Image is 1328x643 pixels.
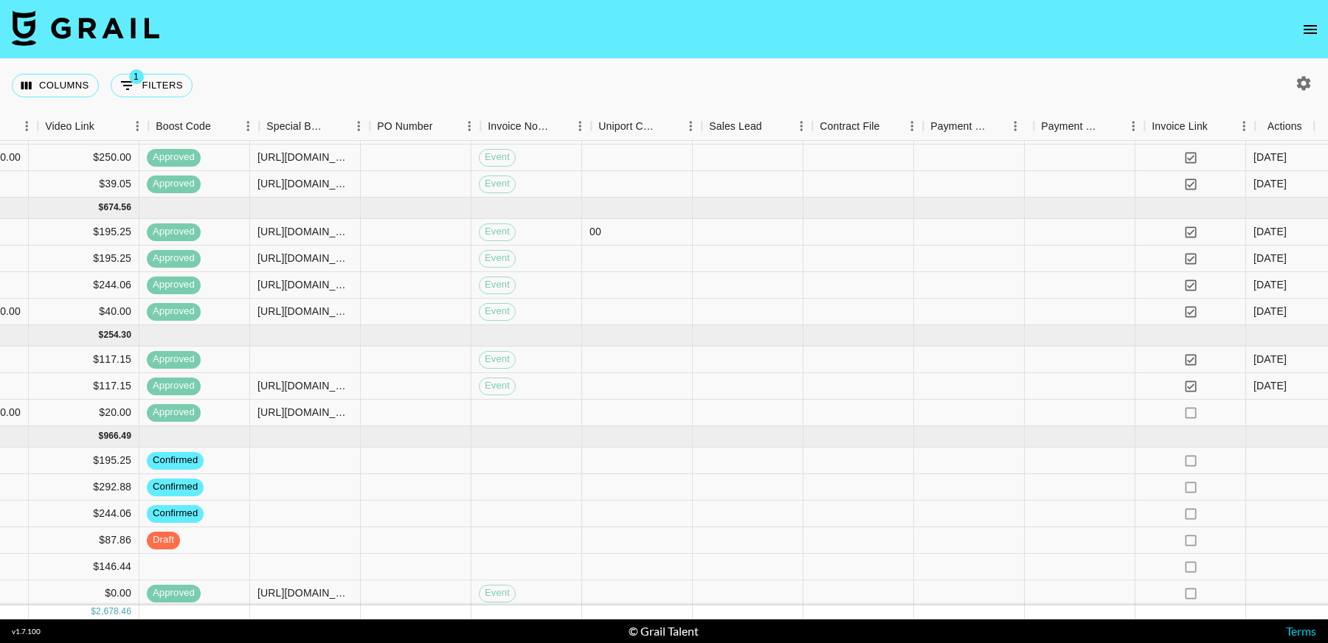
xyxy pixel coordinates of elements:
div: 27/08/2025 [1253,304,1287,319]
div: $195.25 [29,219,139,246]
div: 2,678.46 [96,605,131,618]
div: https://www.tiktok.com/@anaisha.torres/video/7526007420561198350?_t=ZT-8xxC6gAe5gk&_r=1 [257,224,353,239]
span: 1 [129,69,144,84]
div: https://www.tiktok.com/@reneeadjoa/video/7540654804171869470?_t=ZP-8z2UyLpRoq6&_r=1 [257,405,353,420]
div: $117.15 [29,347,139,373]
div: 966.49 [103,430,131,442]
button: Show filters [111,74,193,97]
div: $195.25 [29,448,139,474]
button: Menu [126,115,148,137]
div: Video Link [38,112,148,141]
button: Menu [458,115,480,137]
div: Invoice Notes [480,112,591,141]
div: Payment Sent [930,112,988,141]
button: Menu [679,115,702,137]
div: https://www.tiktok.com/@anaisha.torres/video/7534527934342679821?_t=ZN-8yzCVN1uCuc&_r=1 [257,277,353,292]
div: $146.44 [29,554,139,580]
div: $250.00 [29,145,139,171]
div: https://www.tiktok.com/@grandadjoe1933/video/7535186547931368726?_t=ZN-8ydEZXMzw8c&_r=1 [257,378,353,393]
div: Sales Lead [702,112,812,141]
button: Sort [327,116,347,136]
button: Sort [880,116,901,136]
span: approved [147,278,201,292]
button: Sort [94,116,115,136]
button: Menu [1122,115,1144,137]
div: Payment Sent [923,112,1034,141]
span: Event [480,225,515,239]
div: $ [99,430,104,442]
span: approved [147,379,201,393]
button: Menu [901,115,923,137]
div: Uniport Contact Email [598,112,659,141]
span: approved [147,177,201,191]
span: approved [147,251,201,265]
div: https://www.tiktok.com/@reneeadjoa/video/7525869713579101471?_t=ZP-8xwZEKvWQm7&_r=1 [257,304,353,319]
span: Event [480,150,515,164]
div: 00 [589,224,601,239]
div: $117.15 [29,373,139,400]
span: Event [480,251,515,265]
div: Contract File [820,112,879,141]
div: PO Number [377,112,432,141]
div: $20.00 [29,400,139,426]
div: Invoice Link [1152,112,1208,141]
div: https://www.tiktok.com/@jadendunn/video/7513032633840880939?_t=ZT-8wzluiSN28k&_r=1 [257,150,353,164]
button: Sort [988,116,1009,136]
div: Special Booking Type [266,112,327,141]
button: Sort [762,116,783,136]
div: v 1.7.100 [12,627,41,636]
a: Terms [1286,624,1316,638]
span: confirmed [147,507,204,521]
div: 14/08/2025 [1253,352,1287,366]
span: Event [480,177,515,191]
button: Menu [1004,115,1026,137]
button: Sort [433,116,454,136]
div: Payment Sent Date [1041,112,1102,141]
div: Boost Code [148,112,259,141]
div: $39.05 [29,171,139,198]
span: Event [480,586,515,600]
div: © Grail Talent [629,624,699,639]
div: 10/07/2025 [1253,224,1287,239]
div: Uniport Contact Email [591,112,702,141]
span: approved [147,352,201,366]
div: Boost Code [156,112,211,141]
div: PO Number [370,112,480,141]
div: Contract File [812,112,923,141]
button: Select columns [12,74,99,97]
span: approved [147,305,201,319]
span: approved [147,586,201,600]
div: Invoice Notes [488,112,548,141]
span: Event [480,278,515,292]
div: Sales Lead [709,112,762,141]
div: $0.00 [29,580,139,607]
button: Menu [15,115,38,137]
div: 674.56 [103,201,131,214]
div: Special Booking Type [259,112,370,141]
div: 02/07/2025 [1253,150,1287,164]
button: Sort [548,116,569,136]
div: $40.00 [29,299,139,325]
span: Event [480,379,515,393]
div: 254.30 [103,329,131,341]
div: https://www.tiktok.com/@williamsmakeup/video/7516966496829050143?_t=ZP-8xHmj97IQiF&_r=1 [257,176,353,191]
span: confirmed [147,453,204,468]
div: Invoice Link [1144,112,1255,141]
div: 20/06/2025 [1253,176,1287,191]
div: https://www.tiktok.com/@anaisha.torres/video/7522980999391694135 [257,251,353,265]
button: Menu [237,115,259,137]
span: confirmed [147,480,204,494]
span: draft [147,533,180,547]
button: Sort [211,116,232,136]
span: approved [147,406,201,420]
div: $195.25 [29,246,139,272]
div: $87.86 [29,527,139,554]
div: $244.06 [29,501,139,527]
div: 10/08/2025 [1253,378,1287,393]
div: $244.06 [29,272,139,299]
button: Menu [569,115,591,137]
img: Grail Talent [12,10,159,46]
div: Actions [1255,112,1314,141]
button: Sort [1102,116,1122,136]
span: approved [147,225,201,239]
